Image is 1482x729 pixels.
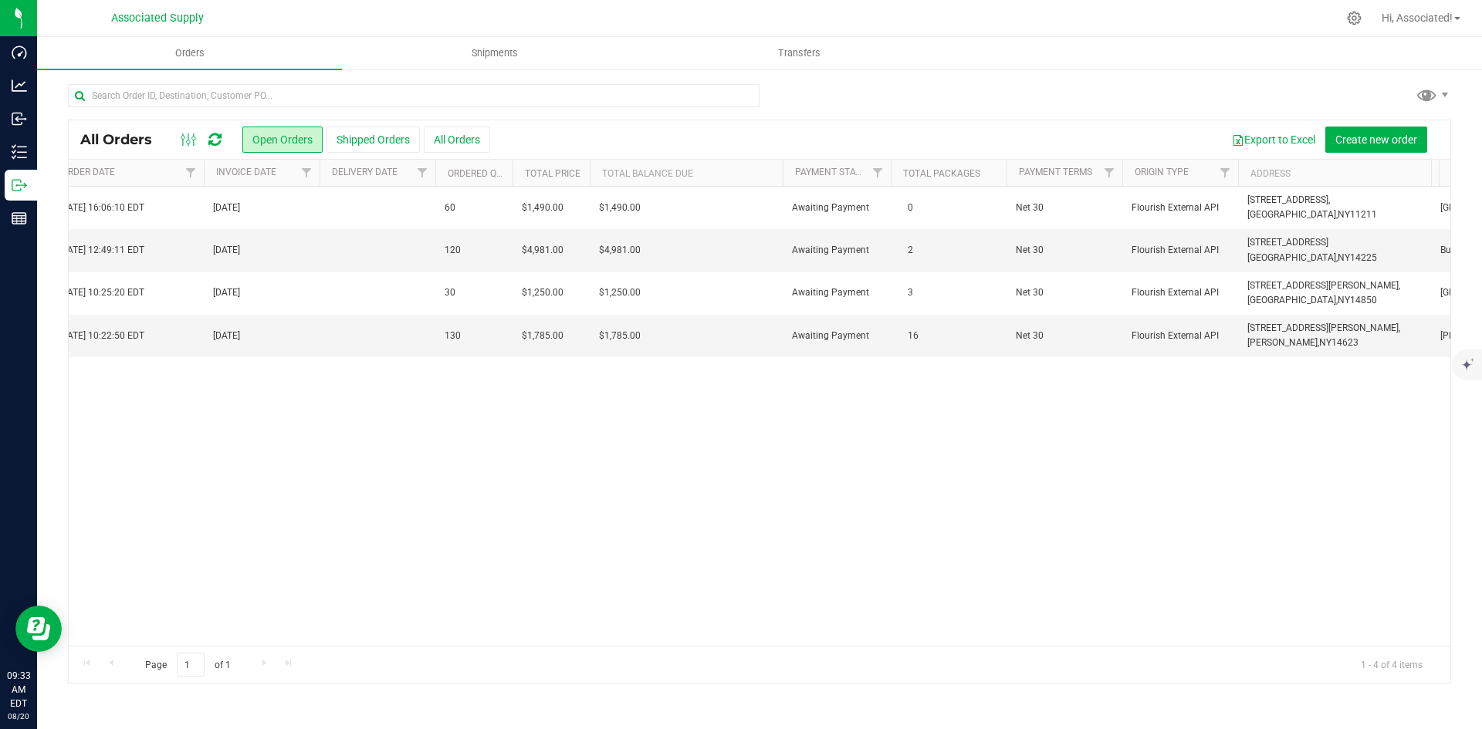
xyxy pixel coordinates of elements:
[1247,295,1338,305] span: [GEOGRAPHIC_DATA],
[1338,209,1350,220] span: NY
[12,111,27,127] inline-svg: Inbound
[424,127,490,153] button: All Orders
[647,37,952,69] a: Transfers
[80,131,167,148] span: All Orders
[757,46,841,60] span: Transfers
[332,167,398,177] a: Delivery Date
[1247,252,1338,263] span: [GEOGRAPHIC_DATA],
[522,201,563,215] span: $1,490.00
[792,243,881,258] span: Awaiting Payment
[599,329,641,343] span: $1,785.00
[327,127,420,153] button: Shipped Orders
[62,167,115,177] a: Order Date
[795,167,872,177] a: Payment Status
[1016,243,1113,258] span: Net 30
[1350,252,1377,263] span: 14225
[1019,167,1092,177] a: Payment Terms
[1348,653,1435,676] span: 1 - 4 of 4 items
[12,45,27,60] inline-svg: Dashboard
[68,84,760,107] input: Search Order ID, Destination, Customer PO...
[590,160,783,187] th: Total Balance Due
[213,201,240,215] span: [DATE]
[12,211,27,226] inline-svg: Reports
[1097,160,1122,186] a: Filter
[792,285,881,300] span: Awaiting Payment
[1335,133,1417,146] span: Create new order
[1222,127,1325,153] button: Export to Excel
[213,285,240,300] span: [DATE]
[178,160,204,186] a: Filter
[59,243,144,258] span: [DATE] 12:49:11 EDT
[448,168,507,179] a: Ordered qty
[59,285,144,300] span: [DATE] 10:25:20 EDT
[12,144,27,160] inline-svg: Inventory
[792,201,881,215] span: Awaiting Payment
[59,201,144,215] span: [DATE] 16:06:10 EDT
[1247,280,1400,291] span: [STREET_ADDRESS][PERSON_NAME],
[599,201,641,215] span: $1,490.00
[445,201,455,215] span: 60
[111,12,204,25] span: Associated Supply
[1331,337,1358,348] span: 14623
[903,168,980,179] a: Total Packages
[1132,201,1229,215] span: Flourish External API
[522,243,563,258] span: $4,981.00
[1016,285,1113,300] span: Net 30
[445,243,461,258] span: 120
[154,46,225,60] span: Orders
[445,285,455,300] span: 30
[1338,252,1350,263] span: NY
[12,78,27,93] inline-svg: Analytics
[1382,12,1453,24] span: Hi, Associated!
[1238,160,1431,187] th: Address
[242,127,323,153] button: Open Orders
[1135,167,1189,177] a: Origin Type
[900,239,921,262] span: 2
[1016,201,1113,215] span: Net 30
[1247,237,1328,248] span: [STREET_ADDRESS]
[522,329,563,343] span: $1,785.00
[1132,329,1229,343] span: Flourish External API
[132,653,243,677] span: Page of 1
[900,325,926,347] span: 16
[15,606,62,652] iframe: Resource center
[7,710,30,722] p: 08/20
[1247,194,1330,205] span: [STREET_ADDRESS],
[1132,285,1229,300] span: Flourish External API
[792,329,881,343] span: Awaiting Payment
[451,46,539,60] span: Shipments
[1325,127,1427,153] button: Create new order
[59,329,144,343] span: [DATE] 10:22:50 EDT
[525,168,580,179] a: Total Price
[7,669,30,710] p: 09:33 AM EDT
[865,160,891,186] a: Filter
[1350,295,1377,305] span: 14850
[216,167,276,177] a: Invoice Date
[900,282,921,304] span: 3
[1213,160,1238,186] a: Filter
[1247,322,1400,333] span: [STREET_ADDRESS][PERSON_NAME],
[599,243,641,258] span: $4,981.00
[522,285,563,300] span: $1,250.00
[1338,295,1350,305] span: NY
[445,329,461,343] span: 130
[177,653,205,677] input: 1
[1247,337,1319,348] span: [PERSON_NAME],
[1247,209,1338,220] span: [GEOGRAPHIC_DATA],
[37,37,342,69] a: Orders
[12,177,27,193] inline-svg: Outbound
[213,329,240,343] span: [DATE]
[294,160,320,186] a: Filter
[1319,337,1331,348] span: NY
[599,285,641,300] span: $1,250.00
[1132,243,1229,258] span: Flourish External API
[342,37,647,69] a: Shipments
[1016,329,1113,343] span: Net 30
[1350,209,1377,220] span: 11211
[410,160,435,186] a: Filter
[900,197,921,219] span: 0
[1345,11,1364,25] div: Manage settings
[213,243,240,258] span: [DATE]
